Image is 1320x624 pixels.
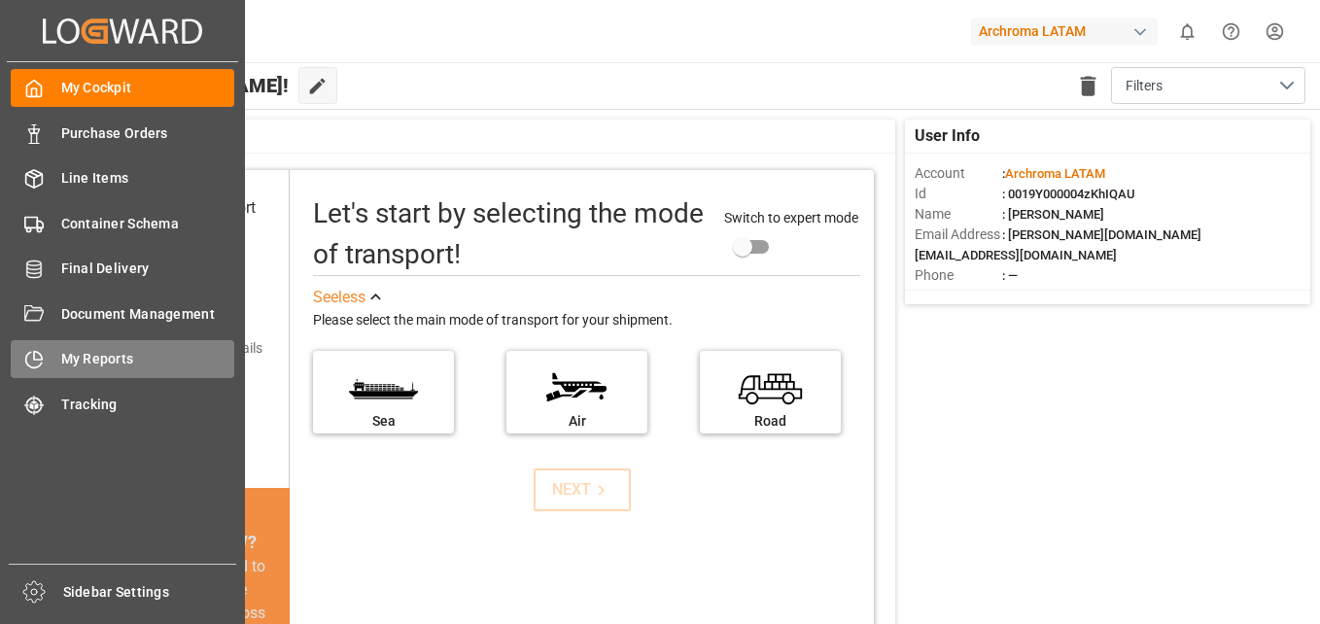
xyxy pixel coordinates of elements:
[915,265,1002,286] span: Phone
[724,210,858,225] span: Switch to expert mode
[61,395,235,415] span: Tracking
[141,338,262,359] div: Add shipping details
[552,478,611,502] div: NEXT
[915,225,1002,245] span: Email Address
[11,250,234,288] a: Final Delivery
[971,13,1165,50] button: Archroma LATAM
[1002,289,1051,303] span: : Shipper
[915,204,1002,225] span: Name
[61,349,235,369] span: My Reports
[1002,187,1135,201] span: : 0019Y000004zKhIQAU
[1126,76,1163,96] span: Filters
[80,67,289,104] span: Hello [PERSON_NAME]!
[61,123,235,144] span: Purchase Orders
[11,385,234,423] a: Tracking
[915,227,1201,262] span: : [PERSON_NAME][DOMAIN_NAME][EMAIL_ADDRESS][DOMAIN_NAME]
[61,214,235,234] span: Container Schema
[915,286,1002,306] span: Account Type
[61,259,235,279] span: Final Delivery
[516,411,638,432] div: Air
[1002,268,1018,283] span: : —
[11,340,234,378] a: My Reports
[61,304,235,325] span: Document Management
[1002,166,1105,181] span: :
[61,168,235,189] span: Line Items
[61,78,235,98] span: My Cockpit
[313,309,860,332] div: Please select the main mode of transport for your shipment.
[1002,207,1104,222] span: : [PERSON_NAME]
[534,468,631,511] button: NEXT
[915,184,1002,204] span: Id
[11,204,234,242] a: Container Schema
[1005,166,1105,181] span: Archroma LATAM
[1209,10,1253,53] button: Help Center
[63,582,237,603] span: Sidebar Settings
[313,286,365,309] div: See less
[313,193,705,275] div: Let's start by selecting the mode of transport!
[11,159,234,197] a: Line Items
[11,114,234,152] a: Purchase Orders
[323,411,444,432] div: Sea
[11,69,234,107] a: My Cockpit
[1165,10,1209,53] button: show 0 new notifications
[915,124,980,148] span: User Info
[915,163,1002,184] span: Account
[971,17,1158,46] div: Archroma LATAM
[11,295,234,332] a: Document Management
[710,411,831,432] div: Road
[1111,67,1305,104] button: open menu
